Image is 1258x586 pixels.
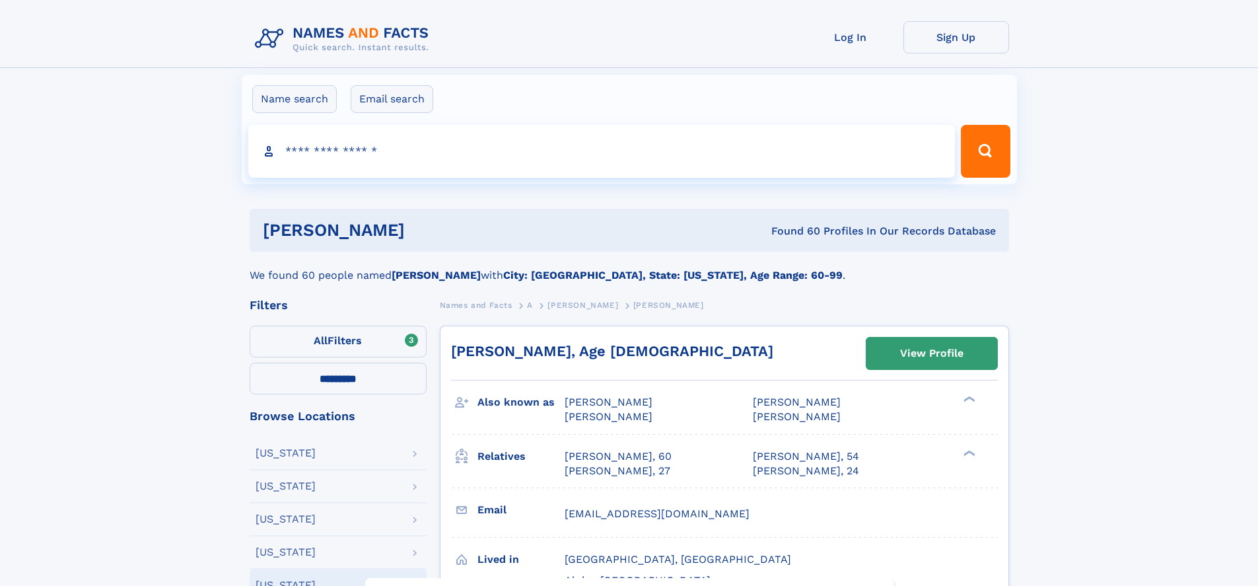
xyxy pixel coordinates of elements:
[250,299,427,311] div: Filters
[753,449,859,464] a: [PERSON_NAME], 54
[565,464,670,478] a: [PERSON_NAME], 27
[451,343,773,359] a: [PERSON_NAME], Age [DEMOGRAPHIC_DATA]
[392,269,481,281] b: [PERSON_NAME]
[633,301,704,310] span: [PERSON_NAME]
[314,334,328,347] span: All
[753,410,841,423] span: [PERSON_NAME]
[900,338,963,369] div: View Profile
[527,297,533,313] a: A
[440,297,512,313] a: Names and Facts
[477,391,565,414] h3: Also known as
[961,125,1010,178] button: Search Button
[753,464,859,478] a: [PERSON_NAME], 24
[753,396,841,408] span: [PERSON_NAME]
[798,21,903,54] a: Log In
[477,499,565,521] h3: Email
[351,85,433,113] label: Email search
[250,326,427,357] label: Filters
[256,547,316,558] div: [US_STATE]
[250,252,1009,283] div: We found 60 people named with .
[252,85,337,113] label: Name search
[250,410,427,422] div: Browse Locations
[256,481,316,492] div: [US_STATE]
[503,269,843,281] b: City: [GEOGRAPHIC_DATA], State: [US_STATE], Age Range: 60-99
[527,301,533,310] span: A
[547,301,618,310] span: [PERSON_NAME]
[565,449,672,464] a: [PERSON_NAME], 60
[565,507,750,520] span: [EMAIL_ADDRESS][DOMAIN_NAME]
[903,21,1009,54] a: Sign Up
[263,222,588,238] h1: [PERSON_NAME]
[565,410,652,423] span: [PERSON_NAME]
[250,21,440,57] img: Logo Names and Facts
[588,224,996,238] div: Found 60 Profiles In Our Records Database
[256,514,316,525] div: [US_STATE]
[547,297,618,313] a: [PERSON_NAME]
[960,449,976,457] div: ❯
[477,445,565,468] h3: Relatives
[866,338,997,369] a: View Profile
[565,396,652,408] span: [PERSON_NAME]
[565,553,791,566] span: [GEOGRAPHIC_DATA], [GEOGRAPHIC_DATA]
[248,125,956,178] input: search input
[256,448,316,458] div: [US_STATE]
[960,395,976,404] div: ❯
[477,548,565,571] h3: Lived in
